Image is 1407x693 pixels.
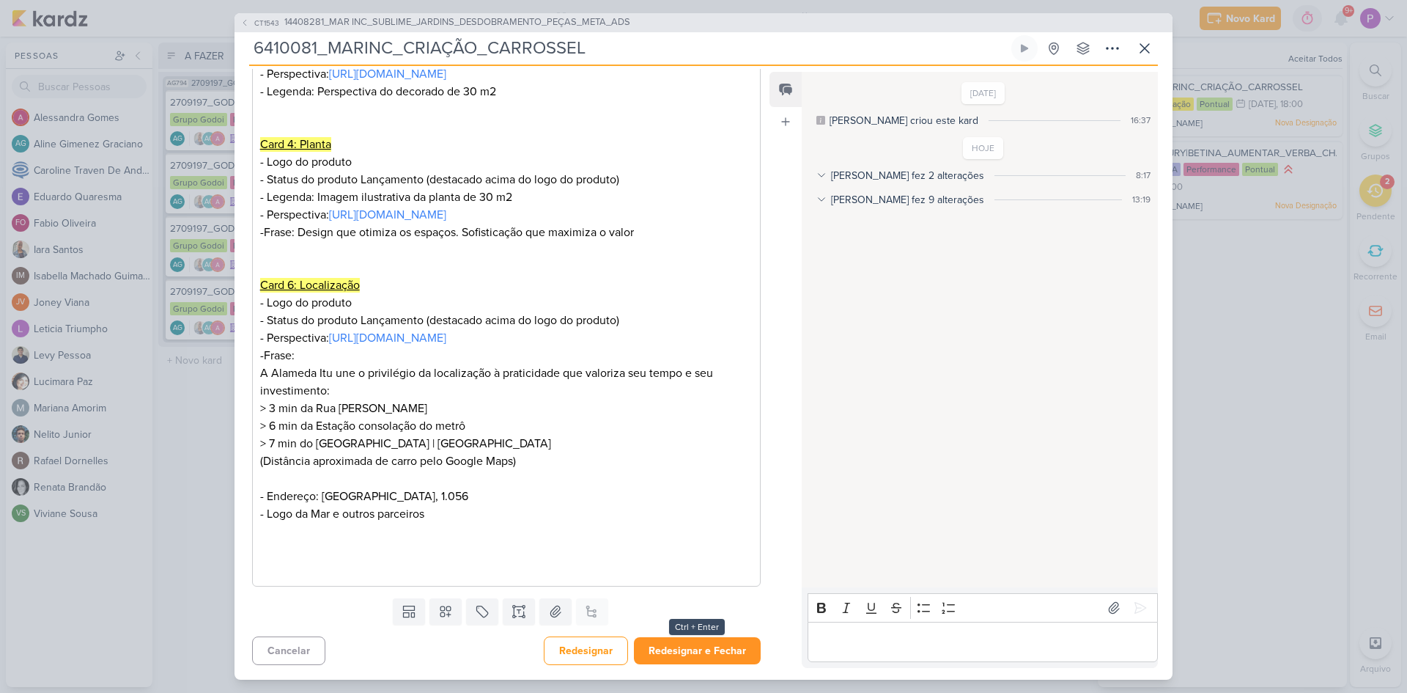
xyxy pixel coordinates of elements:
div: Este log é visível à todos no kard [816,116,825,125]
p: - Logo do produto - Status do produto Lançamento (destacado acima do logo do produto) - Perspectiva: [260,294,753,347]
div: Ligar relógio [1019,43,1030,54]
p: - Endereço: [GEOGRAPHIC_DATA], 1.056 [260,470,753,505]
div: Editor editing area: main [808,622,1158,662]
a: [URL][DOMAIN_NAME] [329,208,446,222]
input: Kard Sem Título [249,35,1008,62]
p: -Frase: Design que otimiza os espaços. Sofisticação que maximiza o valor [260,224,753,259]
div: 16:37 [1131,114,1151,127]
button: Redesignar [544,637,628,665]
div: Caroline criou este kard [830,113,978,128]
u: Card 4: Planta [260,137,331,152]
div: [PERSON_NAME] fez 2 alterações [831,168,984,183]
p: - Logo da Mar e outros parceiros [260,505,753,558]
a: [URL][DOMAIN_NAME] [329,331,446,345]
div: [PERSON_NAME] fez 9 alterações [831,192,984,208]
u: Card 6: Localização [260,278,360,293]
div: Editor toolbar [808,593,1158,622]
a: [URL][DOMAIN_NAME] [329,67,446,81]
div: 13:19 [1132,193,1151,206]
button: Cancelar [252,637,325,665]
p: - Logo do produto [260,153,753,171]
p: -Frase: A Alameda Itu une o privilégio da localização à praticidade que valoriza seu tempo e seu ... [260,347,753,417]
p: - Status do produto Lançamento (destacado acima do logo do produto) - Legenda: Imagem ilustrativa... [260,171,753,224]
button: Redesignar e Fechar [634,637,761,664]
p: - Legenda: Perspectiva do decorado de 30 m2 [260,83,753,100]
p: > 6 min da Estação consolação do metrô > 7 min do [GEOGRAPHIC_DATA] | [GEOGRAPHIC_DATA] (Distânci... [260,417,753,470]
div: 8:17 [1136,169,1151,182]
div: Ctrl + Enter [669,619,725,635]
